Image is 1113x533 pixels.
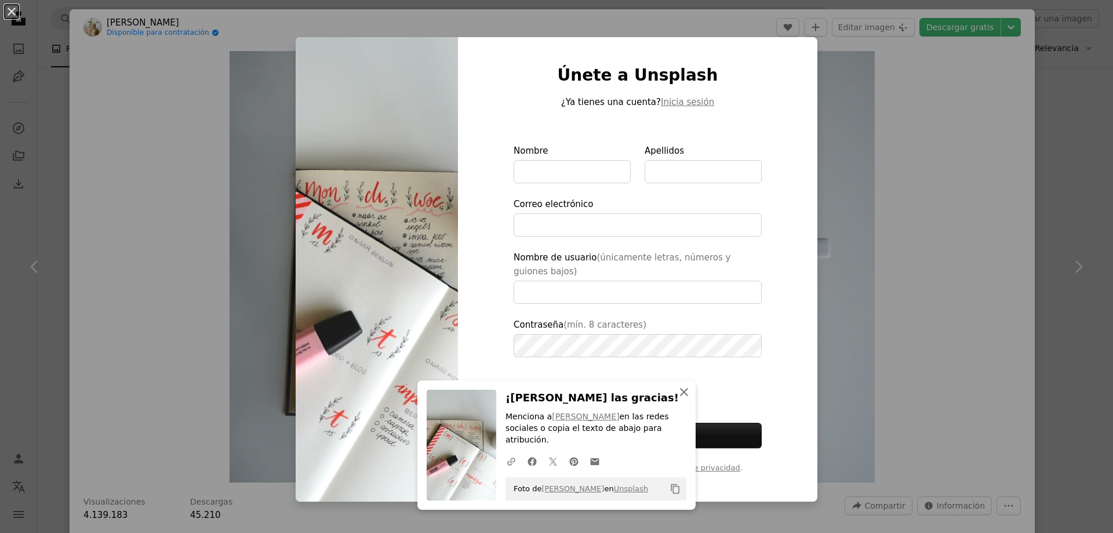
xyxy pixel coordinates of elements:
input: Apellidos [645,160,762,183]
input: Nombre de usuario(únicamente letras, números y guiones bajos) [514,281,762,304]
span: Foto de en [508,480,648,498]
a: Comparte en Pinterest [563,449,584,473]
label: Nombre de usuario [514,251,762,304]
button: Inicia sesión [661,95,714,109]
span: (mín. 8 caracteres) [563,320,646,330]
button: Copiar al portapapeles [665,479,685,499]
a: Comparte en Facebook [522,449,543,473]
img: photo-1518082130724-74d38e9ab9d4 [296,37,458,502]
p: Menciona a en las redes sociales o copia el texto de abajo para atribución. [505,411,686,446]
a: [PERSON_NAME] [552,412,619,421]
p: ¿Ya tienes una cuenta? [514,95,762,109]
a: [PERSON_NAME] [541,484,604,493]
h1: Únete a Unsplash [514,65,762,86]
span: (únicamente letras, números y guiones bajos) [514,252,730,277]
a: Comparte en Twitter [543,449,563,473]
label: Contraseña [514,318,762,357]
a: Comparte por correo electrónico [584,449,605,473]
h3: ¡[PERSON_NAME] las gracias! [505,390,686,407]
input: Contraseña(mín. 8 caracteres) [514,334,762,357]
label: Apellidos [645,144,762,183]
a: Política de privacidad [660,463,740,472]
input: Nombre [514,160,631,183]
label: Correo electrónico [514,197,762,237]
label: Nombre [514,144,631,183]
input: Correo electrónico [514,213,762,237]
a: Unsplash [614,484,648,493]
